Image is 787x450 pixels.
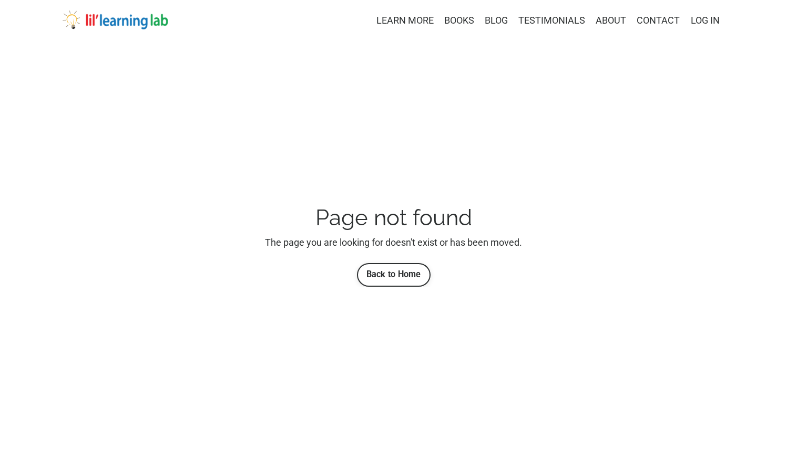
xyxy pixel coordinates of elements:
h1: Page not found [232,205,555,231]
a: Back to Home [357,263,431,286]
a: CONTACT [637,13,680,28]
p: The page you are looking for doesn't exist or has been moved. [232,235,555,250]
a: TESTIMONIALS [518,13,585,28]
a: LOG IN [691,15,720,26]
a: BOOKS [444,13,474,28]
a: ABOUT [596,13,626,28]
img: lil' learning lab [63,11,168,29]
a: BLOG [485,13,508,28]
a: LEARN MORE [376,13,434,28]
